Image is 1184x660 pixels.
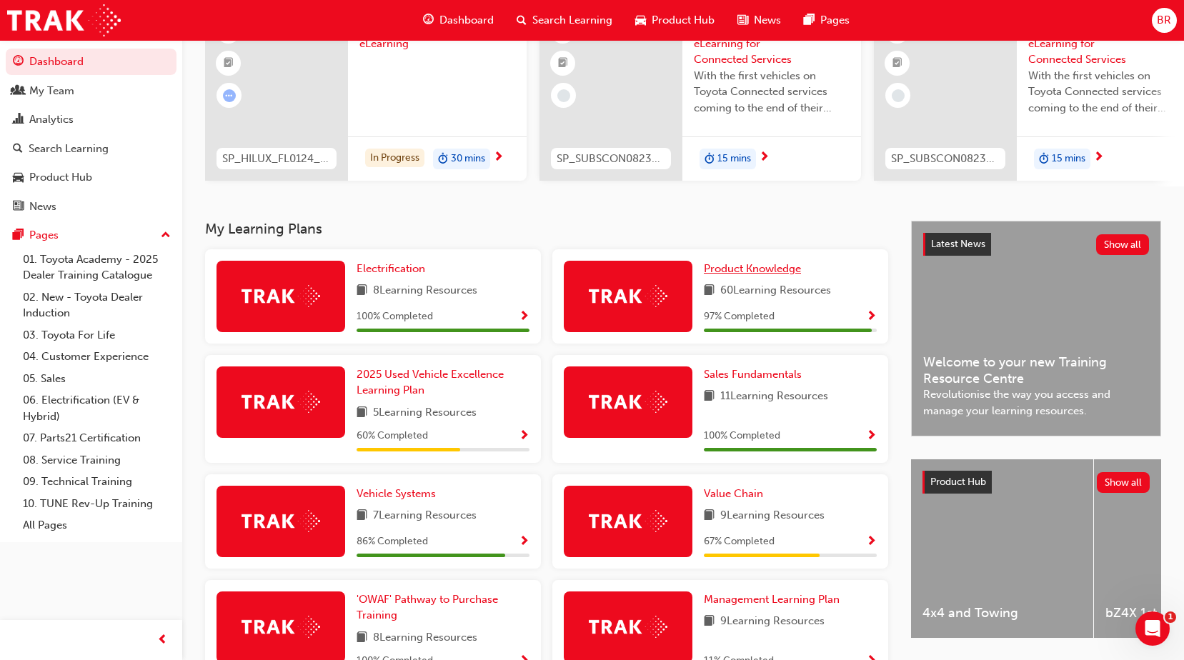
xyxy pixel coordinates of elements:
[161,226,171,245] span: up-icon
[911,459,1093,638] a: 4x4 and Towing
[517,11,527,29] span: search-icon
[892,89,905,102] span: learningRecordVerb_NONE-icon
[1157,12,1171,29] span: BR
[205,8,527,181] a: SP_HILUX_FL0124_EL2024 HiLux Product eLearningIn Progressduration-icon30 mins
[704,309,775,325] span: 97 % Completed
[704,282,715,300] span: book-icon
[557,151,665,167] span: SP_SUBSCON0823_EL
[451,151,485,167] span: 30 mins
[704,262,801,275] span: Product Knowledge
[705,150,715,169] span: duration-icon
[29,199,56,215] div: News
[923,354,1149,386] span: Welcome to your new Training Resource Centre
[1097,472,1150,493] button: Show all
[704,366,807,383] a: Sales Fundamentals
[13,56,24,69] span: guage-icon
[357,487,436,500] span: Vehicle Systems
[17,286,176,324] a: 02. New - Toyota Dealer Induction
[29,227,59,244] div: Pages
[13,114,24,126] span: chart-icon
[17,449,176,471] a: 08. Service Training
[804,11,815,29] span: pages-icon
[820,12,850,29] span: Pages
[6,222,176,249] button: Pages
[373,629,477,647] span: 8 Learning Resources
[1165,611,1176,623] span: 1
[13,143,23,156] span: search-icon
[704,486,769,502] a: Value Chain
[17,427,176,449] a: 07. Parts21 Certification
[6,49,176,75] a: Dashboard
[1028,19,1184,68] span: Subscription eLearning for Connected Services
[357,262,425,275] span: Electrification
[242,391,320,413] img: Trak
[357,629,367,647] span: book-icon
[17,249,176,286] a: 01. Toyota Academy - 2025 Dealer Training Catalogue
[720,613,825,631] span: 9 Learning Resources
[1028,68,1184,116] span: With the first vehicles on Toyota Connected services coming to the end of their complimentary per...
[13,229,24,242] span: pages-icon
[17,471,176,493] a: 09. Technical Training
[17,368,176,390] a: 05. Sales
[17,514,176,536] a: All Pages
[624,6,726,35] a: car-iconProduct Hub
[29,141,109,157] div: Search Learning
[357,486,442,502] a: Vehicle Systems
[892,54,902,73] span: booktick-icon
[737,11,748,29] span: news-icon
[505,6,624,35] a: search-iconSearch Learning
[373,507,477,525] span: 7 Learning Resources
[589,391,667,413] img: Trak
[357,593,498,622] span: 'OWAF' Pathway to Purchase Training
[922,471,1150,494] a: Product HubShow all
[6,194,176,220] a: News
[539,8,861,181] a: SP_SUBSCON0823_ELSubscription eLearning for Connected ServicesWith the first vehicles on Toyota C...
[519,430,529,443] span: Show Progress
[1096,234,1150,255] button: Show all
[519,533,529,551] button: Show Progress
[365,149,424,168] div: In Progress
[704,534,775,550] span: 67 % Completed
[866,533,877,551] button: Show Progress
[704,591,845,608] a: Management Learning Plan
[704,388,715,406] span: book-icon
[6,164,176,191] a: Product Hub
[704,368,802,381] span: Sales Fundamentals
[224,54,234,73] span: booktick-icon
[704,593,840,606] span: Management Learning Plan
[911,221,1161,436] a: Latest NewsShow allWelcome to your new Training Resource CentreRevolutionise the way you access a...
[589,616,667,638] img: Trak
[923,386,1149,419] span: Revolutionise the way you access and manage your learning resources.
[7,4,121,36] a: Trak
[29,169,92,186] div: Product Hub
[792,6,861,35] a: pages-iconPages
[931,238,985,250] span: Latest News
[13,171,24,184] span: car-icon
[373,404,477,422] span: 5 Learning Resources
[717,151,751,167] span: 15 mins
[6,78,176,104] a: My Team
[866,311,877,324] span: Show Progress
[891,151,1000,167] span: SP_SUBSCON0823_EL
[704,507,715,525] span: book-icon
[357,366,529,399] a: 2025 Used Vehicle Excellence Learning Plan
[493,151,504,164] span: next-icon
[223,89,236,102] span: learningRecordVerb_ATTEMPT-icon
[423,11,434,29] span: guage-icon
[589,510,667,532] img: Trak
[930,476,986,488] span: Product Hub
[589,285,667,307] img: Trak
[17,493,176,515] a: 10. TUNE Rev-Up Training
[704,261,807,277] a: Product Knowledge
[205,221,888,237] h3: My Learning Plans
[373,282,477,300] span: 8 Learning Resources
[29,111,74,128] div: Analytics
[922,605,1082,621] span: 4x4 and Towing
[754,12,781,29] span: News
[726,6,792,35] a: news-iconNews
[519,536,529,549] span: Show Progress
[558,54,568,73] span: booktick-icon
[1052,151,1085,167] span: 15 mins
[704,428,780,444] span: 100 % Completed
